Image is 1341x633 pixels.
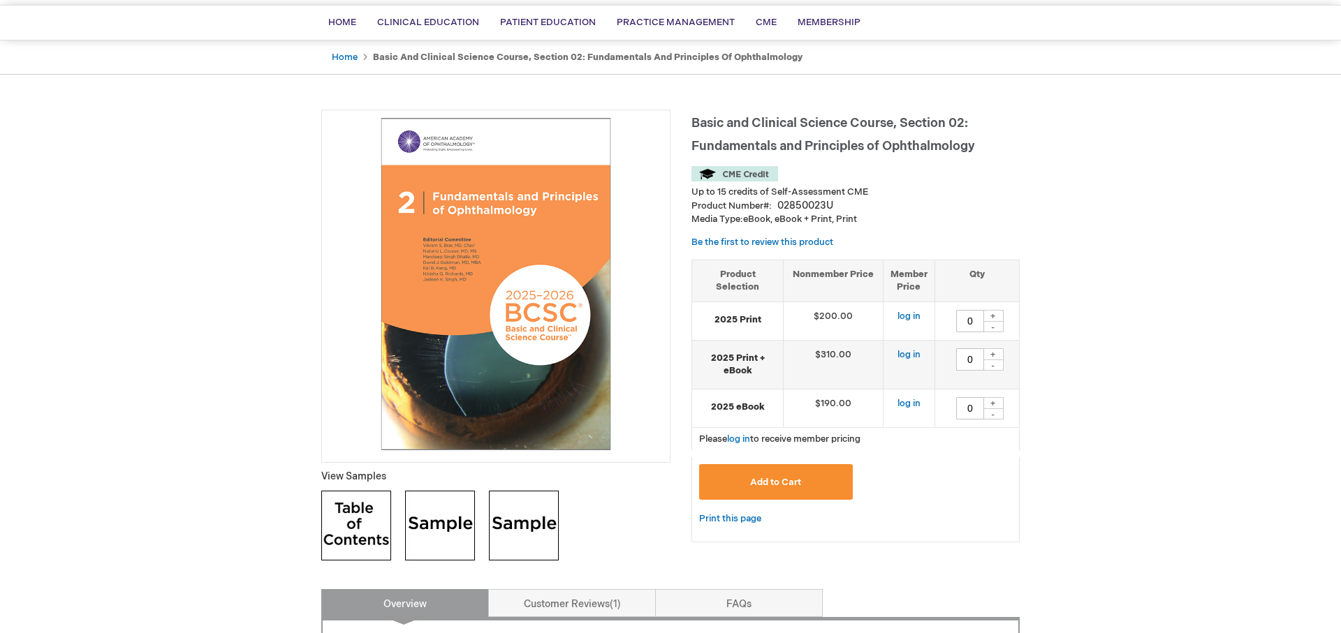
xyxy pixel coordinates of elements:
div: + [983,397,1004,409]
span: Patient Education [500,17,596,28]
span: CME [756,17,777,28]
a: Home [332,52,358,63]
span: Practice Management [617,17,735,28]
span: 1 [610,598,621,610]
input: Qty [956,397,984,419]
button: Add to Cart [699,464,853,500]
th: Qty [935,260,1019,301]
strong: Product Number [691,200,772,211]
img: Click to view [405,491,475,560]
a: Be the first to review this product [691,237,833,248]
input: Qty [956,310,984,332]
a: FAQs [655,589,823,617]
a: Customer Reviews1 [488,589,656,617]
div: - [983,359,1004,371]
a: log in [897,349,921,360]
a: log in [727,433,750,445]
strong: Media Type: [691,214,743,225]
span: Please to receive member pricing [699,433,860,445]
th: Member Price [883,260,935,301]
input: Qty [956,348,984,371]
span: Add to Cart [750,477,801,488]
li: Up to 15 credits of Self-Assessment CME [691,186,1020,199]
p: View Samples [321,470,670,484]
td: $200.00 [784,301,884,340]
a: log in [897,398,921,409]
div: - [983,321,1004,332]
span: Clinical Education [377,17,479,28]
div: + [983,348,1004,360]
img: Click to view [321,491,391,560]
span: Membership [798,17,860,28]
div: 02850023U [777,199,833,213]
img: Basic and Clinical Science Course, Section 02: Fundamentals and Principles of Ophthalmology [329,117,663,451]
strong: Basic and Clinical Science Course, Section 02: Fundamentals and Principles of Ophthalmology [373,52,803,63]
strong: 2025 eBook [699,401,776,414]
th: Nonmember Price [784,260,884,301]
div: - [983,408,1004,419]
a: log in [897,311,921,322]
td: $310.00 [784,340,884,389]
strong: 2025 Print + eBook [699,352,776,378]
a: Overview [321,589,489,617]
img: Click to view [489,491,559,560]
div: + [983,310,1004,322]
span: Basic and Clinical Science Course, Section 02: Fundamentals and Principles of Ophthalmology [691,116,975,154]
span: Home [328,17,356,28]
td: $190.00 [784,389,884,427]
img: CME Credit [691,166,778,181]
a: Print this page [699,510,761,528]
strong: 2025 Print [699,313,776,327]
th: Product Selection [692,260,784,301]
p: eBook, eBook + Print, Print [691,213,1020,226]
